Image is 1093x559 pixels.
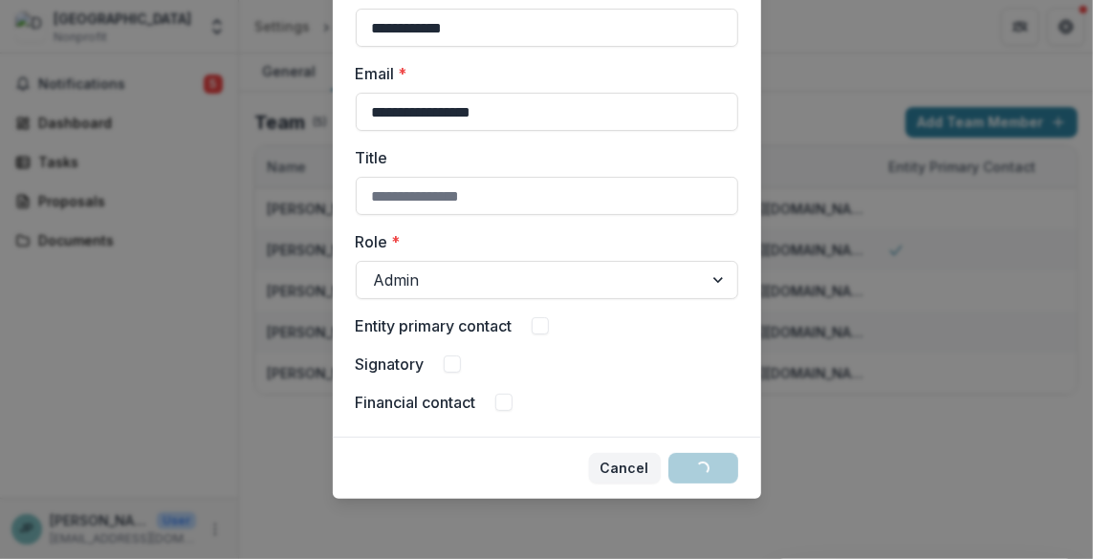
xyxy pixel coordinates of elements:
label: Role [356,230,727,253]
button: Cancel [589,453,661,484]
label: Entity primary contact [356,314,513,337]
label: Signatory [356,353,425,376]
label: Email [356,62,727,85]
label: Title [356,146,727,169]
label: Financial contact [356,391,476,414]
